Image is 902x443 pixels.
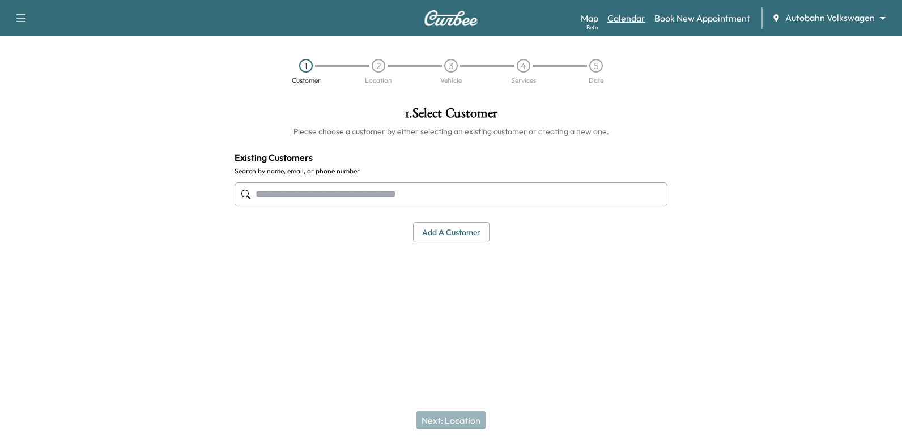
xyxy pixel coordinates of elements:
h4: Existing Customers [235,151,667,164]
div: Customer [292,77,321,84]
button: Add a customer [413,222,490,243]
a: Book New Appointment [654,11,750,25]
div: 3 [444,59,458,73]
a: MapBeta [581,11,598,25]
div: 4 [517,59,530,73]
h6: Please choose a customer by either selecting an existing customer or creating a new one. [235,126,667,137]
span: Autobahn Volkswagen [785,11,875,24]
h1: 1 . Select Customer [235,107,667,126]
div: Date [589,77,603,84]
div: Vehicle [440,77,462,84]
div: Location [365,77,392,84]
div: Beta [586,23,598,32]
a: Calendar [607,11,645,25]
img: Curbee Logo [424,10,478,26]
div: 1 [299,59,313,73]
div: Services [511,77,536,84]
label: Search by name, email, or phone number [235,167,667,176]
div: 2 [372,59,385,73]
div: 5 [589,59,603,73]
